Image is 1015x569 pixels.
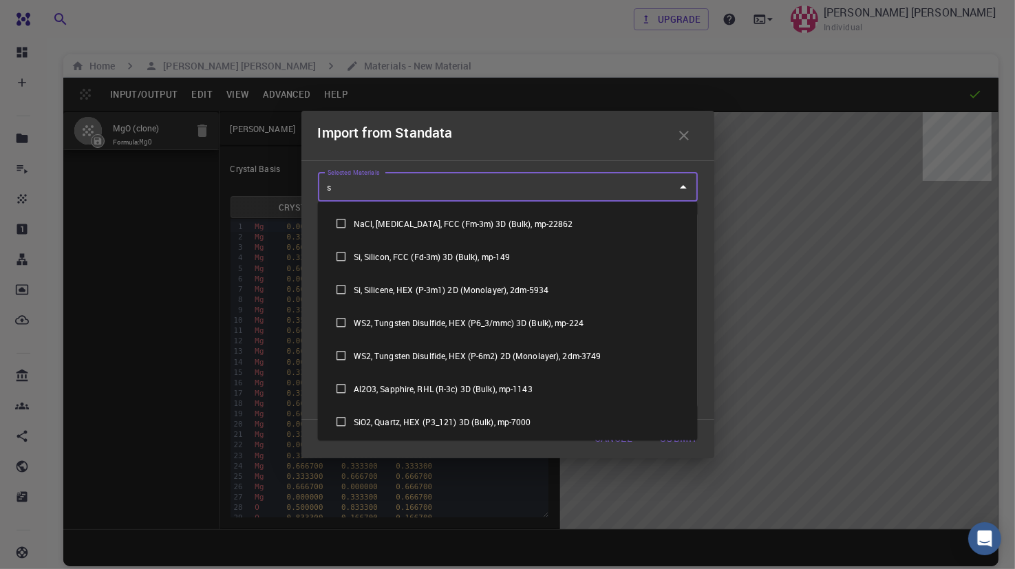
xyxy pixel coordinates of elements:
li: WS2, Tungsten Disulfide, HEX (P6_3/mmc) 3D (Bulk), mp-224 [318,306,698,339]
li: MoS2, Molybdenum Disulfide, HEX (P_3/mmc) 3D (Bulk), mp-2815 [318,438,698,471]
li: SiO2, Quartz, HEX (P3_121) 3D (Bulk), mp-7000 [318,405,698,438]
li: Al2O3, Sapphire, RHL (R-3c) 3D (Bulk), mp-1143 [318,372,698,405]
li: Si, Silicon, FCC (Fd-3m) 3D (Bulk), mp-149 [318,240,698,273]
span: Hỗ trợ [30,10,69,22]
label: Selected Materials [328,168,380,177]
li: WS2, Tungsten Disulfide, HEX (P-6m2) 2D (Monolayer), 2dm-3749 [318,339,698,372]
li: Si, Silicene, HEX (P-3m1) 2D (Monolayer), 2dm-5934 [318,273,698,306]
div: Open Intercom Messenger [968,522,1001,555]
input: Select materials [324,175,671,197]
li: NaCl, [MEDICAL_DATA], FCC (Fm-3m) 3D (Bulk), mp-22862 [318,207,698,240]
h6: Import from Standata [318,122,453,149]
button: Close [674,178,693,197]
